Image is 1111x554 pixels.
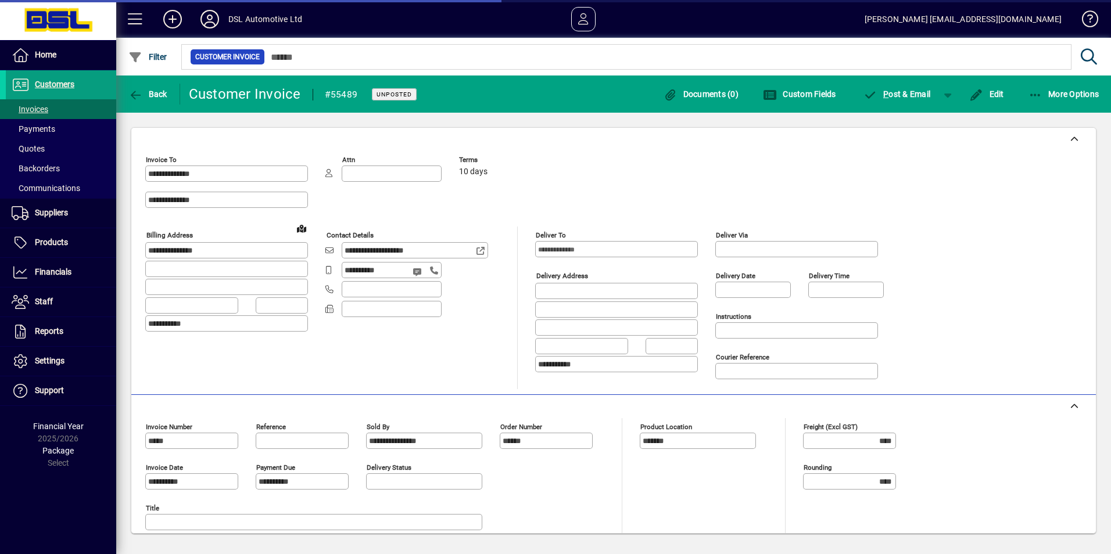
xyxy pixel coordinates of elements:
div: #55489 [325,85,358,104]
span: Financials [35,267,71,276]
span: Home [35,50,56,59]
div: DSL Automotive Ltd [228,10,302,28]
mat-label: Delivery status [367,463,411,472]
span: Payments [12,124,55,134]
mat-label: Order number [500,423,542,431]
span: P [883,89,888,99]
a: Suppliers [6,199,116,228]
span: Package [42,446,74,455]
button: More Options [1026,84,1102,105]
span: Unposted [377,91,412,98]
span: Customers [35,80,74,89]
mat-label: Freight (excl GST) [804,423,858,431]
a: Reports [6,317,116,346]
button: Filter [126,46,170,67]
mat-label: Deliver To [536,231,566,239]
span: Communications [12,184,80,193]
span: Financial Year [33,422,84,431]
span: Custom Fields [763,89,836,99]
button: Back [126,84,170,105]
mat-label: Instructions [716,312,751,321]
a: Invoices [6,99,116,119]
mat-label: Invoice date [146,463,183,472]
div: [PERSON_NAME] [EMAIL_ADDRESS][DOMAIN_NAME] [865,10,1062,28]
a: Backorders [6,159,116,178]
button: Edit [966,84,1007,105]
span: Customer Invoice [195,51,260,63]
mat-label: Delivery date [716,272,755,280]
span: Invoices [12,105,48,114]
button: Profile [191,9,228,30]
span: Filter [128,52,167,62]
button: Send SMS [404,258,432,286]
span: Quotes [12,144,45,153]
span: Staff [35,297,53,306]
a: Payments [6,119,116,139]
button: Post & Email [858,84,937,105]
button: Custom Fields [760,84,839,105]
span: Terms [459,156,529,164]
app-page-header-button: Back [116,84,180,105]
mat-label: Reference [256,423,286,431]
span: Documents (0) [663,89,739,99]
mat-label: Delivery time [809,272,850,280]
span: Support [35,386,64,395]
span: Edit [969,89,1004,99]
mat-label: Rounding [804,463,832,472]
mat-label: Title [146,504,159,512]
span: Back [128,89,167,99]
a: Financials [6,258,116,287]
span: Products [35,238,68,247]
span: Reports [35,326,63,336]
a: Support [6,376,116,405]
span: Suppliers [35,208,68,217]
span: Settings [35,356,64,365]
div: Customer Invoice [189,85,301,103]
mat-label: Sold by [367,423,389,431]
a: Communications [6,178,116,198]
mat-label: Invoice number [146,423,192,431]
mat-label: Deliver via [716,231,748,239]
button: Add [154,9,191,30]
mat-label: Attn [342,156,355,164]
span: 10 days [459,167,488,177]
span: ost & Email [863,89,931,99]
a: Settings [6,347,116,376]
a: Knowledge Base [1073,2,1096,40]
mat-label: Invoice To [146,156,177,164]
button: Documents (0) [660,84,741,105]
a: Staff [6,287,116,316]
mat-label: Payment due [256,463,295,472]
mat-label: Courier Reference [716,353,769,361]
span: Backorders [12,164,60,173]
mat-label: Product location [640,423,692,431]
span: More Options [1028,89,1099,99]
a: View on map [292,219,311,238]
a: Home [6,41,116,70]
a: Products [6,228,116,257]
a: Quotes [6,139,116,159]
